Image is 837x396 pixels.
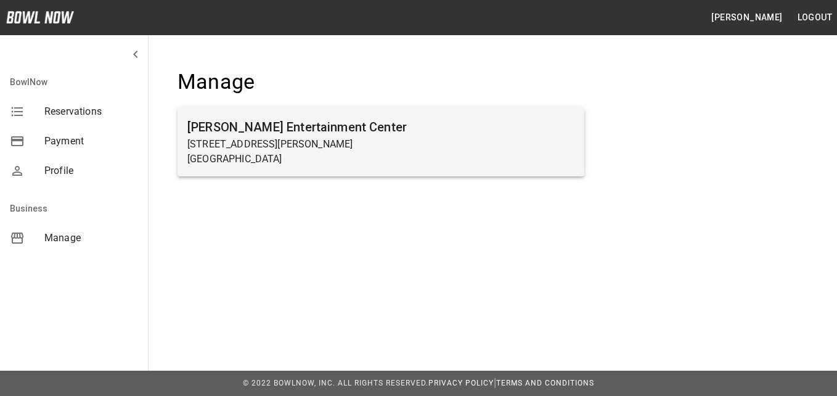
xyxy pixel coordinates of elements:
[187,137,574,152] p: [STREET_ADDRESS][PERSON_NAME]
[187,152,574,167] p: [GEOGRAPHIC_DATA]
[44,104,138,119] span: Reservations
[243,379,428,387] span: © 2022 BowlNow, Inc. All Rights Reserved.
[6,11,74,23] img: logo
[793,6,837,29] button: Logout
[178,69,584,95] h4: Manage
[187,117,574,137] h6: [PERSON_NAME] Entertainment Center
[428,379,494,387] a: Privacy Policy
[44,231,138,245] span: Manage
[44,134,138,149] span: Payment
[496,379,594,387] a: Terms and Conditions
[44,163,138,178] span: Profile
[706,6,787,29] button: [PERSON_NAME]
